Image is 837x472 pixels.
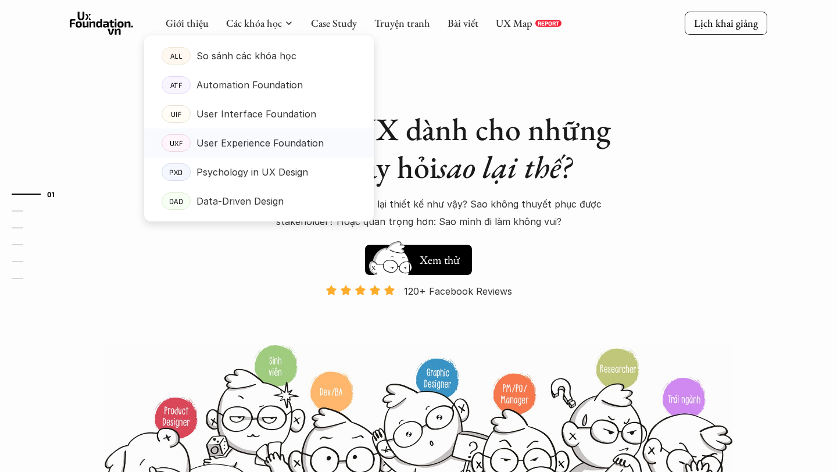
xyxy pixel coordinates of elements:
a: UIFUser Interface Foundation [144,99,374,128]
p: UXF [170,139,183,147]
p: PXD [169,168,183,176]
a: Giới thiệu [166,16,209,30]
a: ATFAutomation Foundation [144,70,374,99]
a: UX Map [496,16,532,30]
p: 120+ Facebook Reviews [404,283,512,300]
a: PXDPsychology in UX Design [144,158,374,187]
p: Data-Driven Design [196,192,284,210]
p: UIF [171,110,182,118]
a: Lịch khai giảng [685,12,767,34]
p: REPORT [538,20,559,27]
p: DAD [169,197,184,205]
a: 120+ Facebook Reviews [315,284,522,343]
p: Sao lại làm tính năng này? Sao lại thiết kế như vậy? Sao không thuyết phục được stakeholder? Hoặc... [215,195,622,231]
a: UXFUser Experience Foundation [144,128,374,158]
a: Các khóa học [226,16,282,30]
p: ATF [170,81,183,89]
a: DADData-Driven Design [144,187,374,216]
strong: 01 [47,189,55,198]
p: Lịch khai giảng [694,16,758,30]
p: Automation Foundation [196,76,303,94]
a: Case Study [311,16,357,30]
a: REPORT [535,20,561,27]
p: User Experience Foundation [196,134,324,152]
a: Bài viết [448,16,478,30]
p: ALL [170,52,183,60]
a: ALLSo sánh các khóa học [144,41,374,70]
p: So sánh các khóa học [196,47,296,65]
a: Xem thử [365,239,472,275]
a: Truyện tranh [374,16,430,30]
a: 01 [12,187,67,201]
h1: Khóa học UX dành cho những người hay hỏi [215,110,622,186]
em: sao lại thế? [438,146,571,187]
h5: Xem thử [420,252,460,268]
p: User Interface Foundation [196,105,316,123]
p: Psychology in UX Design [196,163,308,181]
